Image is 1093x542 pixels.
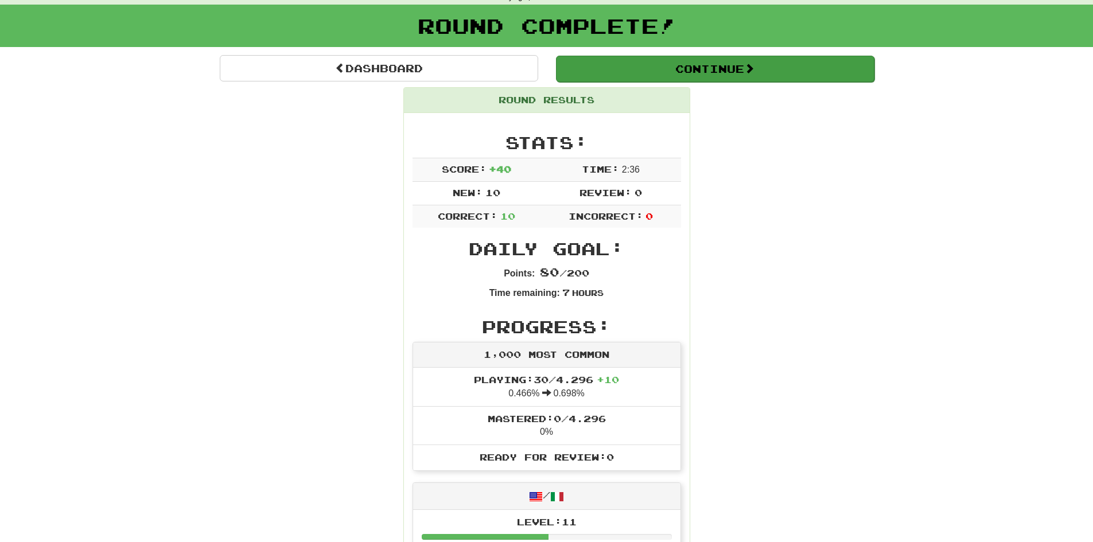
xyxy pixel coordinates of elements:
[220,55,538,81] a: Dashboard
[579,187,632,198] span: Review:
[489,163,511,174] span: + 40
[645,210,653,221] span: 0
[480,451,614,462] span: Ready for Review: 0
[504,268,535,278] strong: Points:
[413,133,681,152] h2: Stats:
[489,288,560,298] strong: Time remaining:
[413,368,680,407] li: 0.466% 0.698%
[569,210,643,221] span: Incorrect:
[485,187,500,198] span: 10
[500,210,515,221] span: 10
[413,317,681,336] h2: Progress:
[635,187,642,198] span: 0
[474,374,619,385] span: Playing: 30 / 4.296
[413,483,680,510] div: /
[582,163,619,174] span: Time:
[442,163,487,174] span: Score:
[413,406,680,446] li: 0%
[404,88,690,113] div: Round Results
[488,413,606,424] span: Mastered: 0 / 4.296
[540,267,589,278] span: / 200
[413,342,680,368] div: 1,000 Most Common
[540,265,559,279] span: 80
[453,187,483,198] span: New:
[517,516,577,527] span: Level: 11
[562,287,570,298] span: 7
[556,56,874,82] button: Continue
[597,374,619,385] span: + 10
[438,210,497,221] span: Correct:
[572,288,604,298] small: Hours
[413,239,681,258] h2: Daily Goal:
[4,14,1089,37] h1: Round Complete!
[622,165,640,174] span: 2 : 36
